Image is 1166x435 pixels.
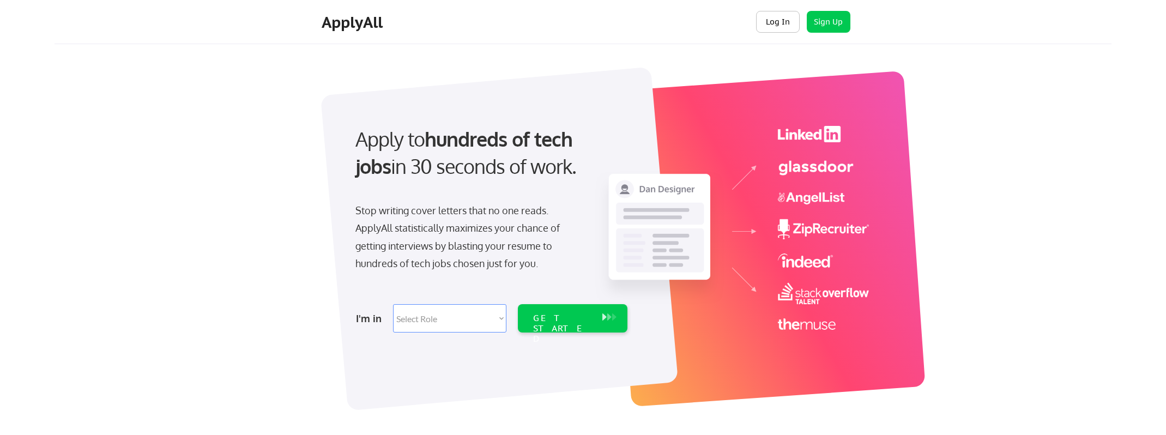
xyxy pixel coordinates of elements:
[355,202,579,273] div: Stop writing cover letters that no one reads. ApplyAll statistically maximizes your chance of get...
[756,11,800,33] button: Log In
[533,313,591,345] div: GET STARTED
[322,13,386,32] div: ApplyAll
[807,11,850,33] button: Sign Up
[355,126,577,178] strong: hundreds of tech jobs
[356,310,386,327] div: I'm in
[355,125,623,180] div: Apply to in 30 seconds of work.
